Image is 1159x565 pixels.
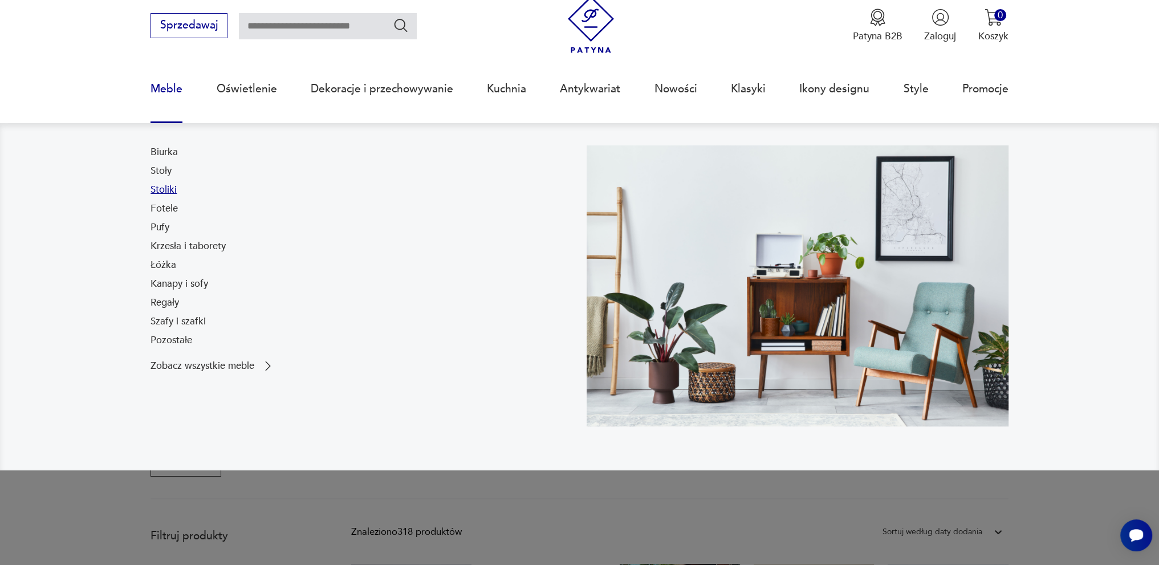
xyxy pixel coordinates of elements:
[985,9,1002,26] img: Ikona koszyka
[869,9,886,26] img: Ikona medalu
[151,258,176,272] a: Łóżka
[903,63,928,115] a: Style
[560,63,620,115] a: Antykwariat
[151,13,227,38] button: Sprzedawaj
[151,145,178,159] a: Biurka
[151,63,182,115] a: Meble
[654,63,697,115] a: Nowości
[799,63,869,115] a: Ikony designu
[311,63,453,115] a: Dekoracje i przechowywanie
[151,239,226,253] a: Krzesła i taborety
[853,9,902,43] button: Patyna B2B
[217,63,277,115] a: Oświetlenie
[487,63,526,115] a: Kuchnia
[151,361,254,371] p: Zobacz wszystkie meble
[962,63,1008,115] a: Promocje
[932,9,949,26] img: Ikonka użytkownika
[151,277,208,291] a: Kanapy i sofy
[151,183,177,197] a: Stoliki
[151,296,179,310] a: Regały
[731,63,766,115] a: Klasyki
[151,22,227,31] a: Sprzedawaj
[393,17,409,34] button: Szukaj
[994,9,1006,21] div: 0
[853,30,902,43] p: Patyna B2B
[1120,519,1152,551] iframe: Smartsupp widget button
[151,315,206,328] a: Szafy i szafki
[978,9,1008,43] button: 0Koszyk
[587,145,1008,426] img: 969d9116629659dbb0bd4e745da535dc.jpg
[151,221,169,234] a: Pufy
[853,9,902,43] a: Ikona medaluPatyna B2B
[151,164,172,178] a: Stoły
[978,30,1008,43] p: Koszyk
[151,359,275,373] a: Zobacz wszystkie meble
[924,30,956,43] p: Zaloguj
[151,202,178,216] a: Fotele
[924,9,956,43] button: Zaloguj
[151,334,192,347] a: Pozostałe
